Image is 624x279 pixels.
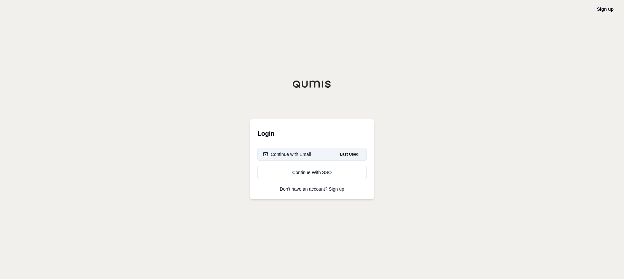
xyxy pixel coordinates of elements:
[257,166,367,179] a: Continue With SSO
[337,150,361,158] span: Last Used
[257,127,367,140] h3: Login
[263,151,311,158] div: Continue with Email
[257,148,367,161] button: Continue with EmailLast Used
[292,80,331,88] img: Qumis
[329,186,344,192] a: Sign up
[597,6,614,12] a: Sign up
[257,187,367,191] p: Don't have an account?
[263,169,361,176] div: Continue With SSO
